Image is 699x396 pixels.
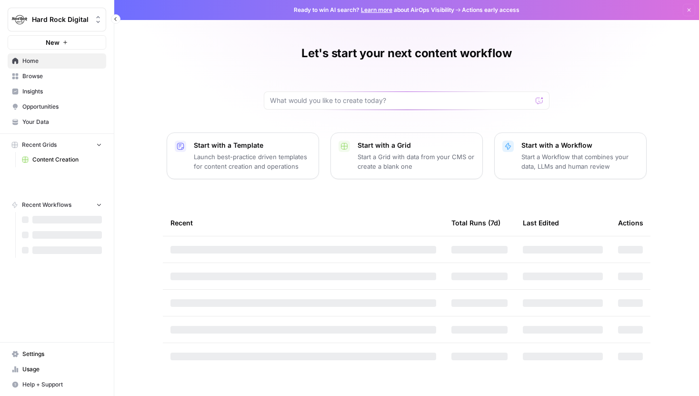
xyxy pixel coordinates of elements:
[270,96,532,105] input: What would you like to create today?
[301,46,512,61] h1: Let's start your next content workflow
[8,53,106,69] a: Home
[521,141,639,150] p: Start with a Workflow
[330,132,483,179] button: Start with a GridStart a Grid with data from your CMS or create a blank one
[8,114,106,130] a: Your Data
[294,6,454,14] span: Ready to win AI search? about AirOps Visibility
[361,6,392,13] a: Learn more
[194,152,311,171] p: Launch best-practice driven templates for content creation and operations
[358,152,475,171] p: Start a Grid with data from your CMS or create a blank one
[8,99,106,114] a: Opportunities
[451,210,500,236] div: Total Runs (7d)
[22,102,102,111] span: Opportunities
[22,57,102,65] span: Home
[11,11,28,28] img: Hard Rock Digital Logo
[8,377,106,392] button: Help + Support
[22,118,102,126] span: Your Data
[8,362,106,377] a: Usage
[46,38,60,47] span: New
[358,141,475,150] p: Start with a Grid
[8,84,106,99] a: Insights
[8,35,106,50] button: New
[8,138,106,152] button: Recent Grids
[22,350,102,358] span: Settings
[194,141,311,150] p: Start with a Template
[618,210,643,236] div: Actions
[167,132,319,179] button: Start with a TemplateLaunch best-practice driven templates for content creation and operations
[18,152,106,167] a: Content Creation
[32,155,102,164] span: Content Creation
[523,210,559,236] div: Last Edited
[8,8,106,31] button: Workspace: Hard Rock Digital
[8,198,106,212] button: Recent Workflows
[22,87,102,96] span: Insights
[462,6,519,14] span: Actions early access
[22,72,102,81] span: Browse
[8,346,106,362] a: Settings
[521,152,639,171] p: Start a Workflow that combines your data, LLMs and human review
[8,69,106,84] a: Browse
[22,380,102,389] span: Help + Support
[170,210,436,236] div: Recent
[494,132,647,179] button: Start with a WorkflowStart a Workflow that combines your data, LLMs and human review
[22,201,71,209] span: Recent Workflows
[22,365,102,374] span: Usage
[32,15,90,24] span: Hard Rock Digital
[22,141,57,149] span: Recent Grids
